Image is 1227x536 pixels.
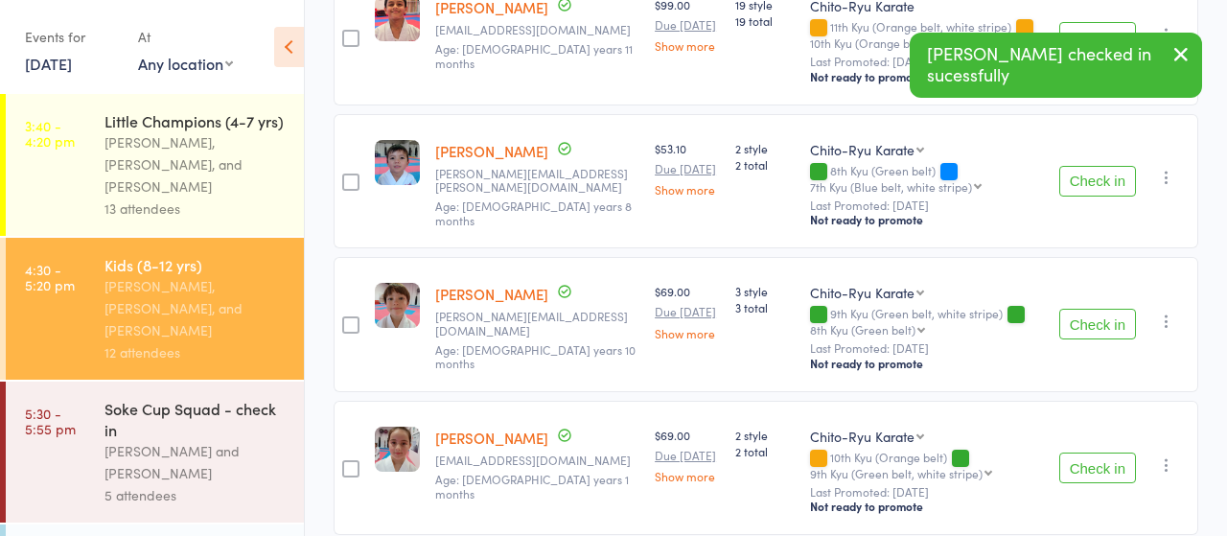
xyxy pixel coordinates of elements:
small: Last Promoted: [DATE] [810,485,1044,499]
div: Chito-Ryu Karate [810,140,914,159]
div: 8th Kyu (Green belt) [810,323,915,336]
small: Due [DATE] [655,18,720,32]
div: 13 attendees [104,198,288,220]
div: At [138,21,233,53]
div: 9th Kyu (Green belt, white stripe) [810,307,1044,336]
a: 4:30 -5:20 pmKids (8-12 yrs)[PERSON_NAME], [PERSON_NAME], and [PERSON_NAME]12 attendees [6,238,304,380]
div: $69.00 [655,283,720,338]
div: 10th Kyu (Orange belt) [810,451,1044,479]
a: 5:30 -5:55 pmSoke Cup Squad - check in[PERSON_NAME] and [PERSON_NAME]5 attendees [6,382,304,523]
div: Any location [138,53,233,74]
a: [PERSON_NAME] [435,284,548,304]
a: [PERSON_NAME] [435,428,548,448]
div: Not ready to promote [810,356,1044,371]
img: image1695018462.png [375,283,420,328]
button: Check in [1059,22,1136,53]
a: 3:40 -4:20 pmLittle Champions (4-7 yrs)[PERSON_NAME], [PERSON_NAME], and [PERSON_NAME]13 attendees [6,94,304,236]
div: Not ready to promote [810,499,1044,514]
span: Age: [DEMOGRAPHIC_DATA] years 8 months [435,198,632,227]
small: joyce.hardy@gmail.com [435,167,639,195]
small: Last Promoted: [DATE] [810,198,1044,212]
div: 11th Kyu (Orange belt, white stripe) [810,20,1044,49]
span: 19 total [735,12,795,29]
small: Due [DATE] [655,162,720,175]
div: 12 attendees [104,341,288,363]
button: Check in [1059,309,1136,339]
a: Show more [655,39,720,52]
small: Last Promoted: [DATE] [810,341,1044,355]
small: Last Promoted: [DATE] [810,55,1044,68]
div: 8th Kyu (Green belt) [810,164,1044,193]
span: Age: [DEMOGRAPHIC_DATA] years 11 months [435,40,633,70]
time: 4:30 - 5:20 pm [25,262,75,292]
span: 2 style [735,140,795,156]
div: [PERSON_NAME], [PERSON_NAME], and [PERSON_NAME] [104,275,288,341]
div: [PERSON_NAME] checked in sucessfully [910,33,1202,98]
img: image1622184517.png [375,140,420,185]
div: Kids (8-12 yrs) [104,254,288,275]
button: Check in [1059,453,1136,483]
div: 9th Kyu (Green belt, white stripe) [810,467,983,479]
span: 2 style [735,427,795,443]
div: 10th Kyu (Orange belt) [810,36,927,49]
a: [DATE] [25,53,72,74]
div: Chito-Ryu Karate [810,283,914,302]
div: [PERSON_NAME], [PERSON_NAME], and [PERSON_NAME] [104,131,288,198]
span: Age: [DEMOGRAPHIC_DATA] years 1 months [435,471,629,501]
a: Show more [655,470,720,482]
div: $69.00 [655,427,720,482]
time: 3:40 - 4:20 pm [25,118,75,149]
div: Not ready to promote [810,212,1044,227]
time: 5:30 - 5:55 pm [25,406,76,436]
a: Show more [655,183,720,196]
div: [PERSON_NAME] and [PERSON_NAME] [104,440,288,484]
span: 3 total [735,299,795,315]
small: Due [DATE] [655,305,720,318]
span: Age: [DEMOGRAPHIC_DATA] years 10 months [435,341,636,371]
small: steffie_pannell@hotmail.com [435,454,639,467]
a: Show more [655,327,720,339]
div: $53.10 [655,140,720,196]
div: 5 attendees [104,484,288,506]
div: Events for [25,21,119,53]
div: Not ready to promote [810,69,1044,84]
small: gwindsouza@gmail.com [435,23,639,36]
span: 3 style [735,283,795,299]
small: Due [DATE] [655,449,720,462]
small: kay.in.aus@gmail.com [435,310,639,338]
button: Check in [1059,166,1136,197]
div: Soke Cup Squad - check in [104,398,288,440]
img: image1696400763.png [375,427,420,472]
div: Little Champions (4-7 yrs) [104,110,288,131]
div: 7th Kyu (Blue belt, white stripe) [810,180,972,193]
a: [PERSON_NAME] [435,141,548,161]
div: Chito-Ryu Karate [810,427,914,446]
span: 2 total [735,443,795,459]
span: 2 total [735,156,795,173]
